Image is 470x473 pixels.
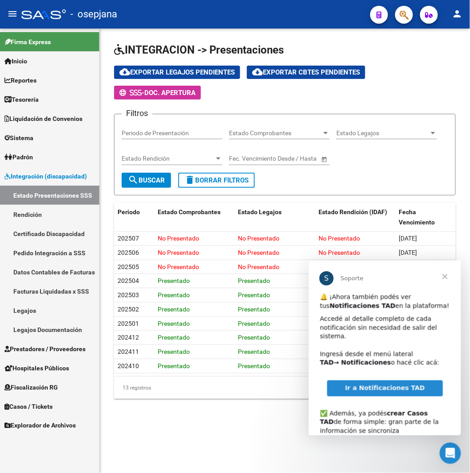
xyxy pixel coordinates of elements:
span: Presentado [158,334,190,341]
button: Buscar [122,173,171,188]
button: Exportar Legajos Pendientes [114,66,240,79]
input: Fecha inicio [229,155,262,162]
span: Periodo [118,208,140,216]
span: Buscar [128,176,165,184]
datatable-header-cell: Estado Legajos [235,203,315,232]
span: Estado Rendición (IDAF) [319,208,387,216]
span: Inicio [4,56,27,66]
button: Exportar Cbtes Pendientes [247,66,365,79]
span: 202503 [118,291,139,299]
datatable-header-cell: Periodo [114,203,154,232]
span: Estado Legajos [336,129,429,137]
span: Integración (discapacidad) [4,171,87,181]
span: No Presentado [158,235,199,242]
div: ✅ Además, ya podés de forma simple: gran parte de la información se sincroniza automáticamente y ... [11,140,141,201]
span: Presentado [238,320,270,327]
span: [DATE] [399,249,417,256]
span: Estado Legajos [238,208,282,216]
span: Sistema [4,133,33,143]
span: Tesorería [4,95,39,104]
span: INTEGRACION -> Presentaciones [114,44,284,56]
iframe: Intercom live chat mensaje [309,261,461,436]
span: Fiscalización RG [4,382,58,392]
span: Presentado [238,291,270,299]
span: 202410 [118,362,139,369]
span: Exportar Cbtes Pendientes [252,68,360,76]
div: 13 registros [114,377,181,399]
span: Padrón [4,152,33,162]
span: No Presentado [158,249,199,256]
span: Borrar Filtros [184,176,249,184]
datatable-header-cell: Estado Comprobantes [154,203,234,232]
span: Doc. Apertura [144,89,196,97]
h3: Filtros [122,107,152,120]
span: Presentado [158,362,190,369]
span: 202412 [118,334,139,341]
input: Fecha fin [269,155,313,162]
span: No Presentado [319,249,360,256]
span: Explorador de Archivos [4,421,76,431]
span: Presentado [238,277,270,284]
span: Estado Comprobantes [158,208,221,216]
span: Casos / Tickets [4,402,53,411]
span: Estado Rendición [122,155,214,162]
button: Borrar Filtros [178,173,255,188]
span: 202506 [118,249,139,256]
span: - osepjana [70,4,117,24]
iframe: Intercom live chat [440,443,461,464]
span: No Presentado [238,263,280,270]
span: 202504 [118,277,139,284]
mat-icon: cloud_download [252,66,263,77]
mat-icon: person [452,8,463,19]
span: Presentado [158,320,190,327]
span: - [119,89,144,97]
span: Presentado [238,362,270,369]
span: 202411 [118,348,139,355]
span: Prestadores / Proveedores [4,344,86,354]
mat-icon: search [128,174,139,185]
span: 202502 [118,306,139,313]
span: No Presentado [238,249,280,256]
span: Estado Comprobantes [229,129,322,137]
span: 202501 [118,320,139,327]
span: Liquidación de Convenios [4,114,82,124]
datatable-header-cell: Estado Rendición (IDAF) [315,203,395,232]
button: -Doc. Apertura [114,86,201,100]
mat-icon: menu [7,8,18,19]
span: Presentado [158,291,190,299]
span: Reportes [4,75,37,85]
mat-icon: cloud_download [119,66,130,77]
span: No Presentado [319,235,360,242]
span: 202505 [118,263,139,270]
span: Fecha Vencimiento [399,208,435,226]
span: Presentado [158,306,190,313]
span: Hospitales Públicos [4,363,69,373]
span: Exportar Legajos Pendientes [119,68,235,76]
span: [DATE] [399,235,417,242]
span: Presentado [158,348,190,355]
span: Presentado [238,334,270,341]
span: Presentado [238,306,270,313]
span: No Presentado [238,235,280,242]
span: Presentado [238,348,270,355]
button: Open calendar [319,154,329,164]
span: No Presentado [158,263,199,270]
span: Firma Express [4,37,51,47]
span: 202507 [118,235,139,242]
datatable-header-cell: Fecha Vencimiento [396,203,456,232]
mat-icon: delete [184,174,195,185]
span: Presentado [158,277,190,284]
